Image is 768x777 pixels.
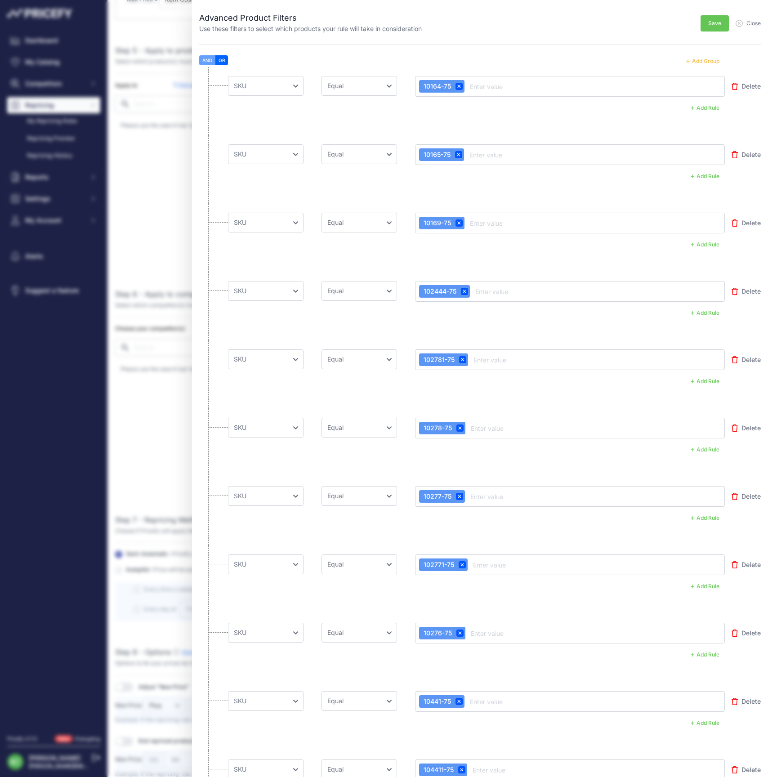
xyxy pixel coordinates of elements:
[685,102,725,114] button: Add Rule
[741,560,761,569] span: Delete
[421,765,454,774] span: 104411-75
[472,354,544,365] input: Enter value
[215,55,228,65] button: OR
[732,487,761,505] button: Delete
[681,55,725,67] button: Add Group
[469,628,541,639] input: Enter value
[741,697,761,706] span: Delete
[685,375,725,387] button: Add Rule
[421,287,456,296] span: 102444-75
[421,697,451,706] span: 10441-75
[741,82,761,91] span: Delete
[732,624,761,642] button: Delete
[701,15,729,31] button: Save
[468,218,540,228] input: Enter value
[685,307,725,319] button: Add Rule
[421,424,452,433] span: 10278-75
[471,764,543,775] input: Enter value
[732,282,761,300] button: Delete
[199,12,422,24] h2: Advanced Product Filters
[741,150,761,159] span: Delete
[421,355,455,364] span: 102781-75
[732,77,761,95] button: Delete
[421,219,451,228] span: 10169-75
[469,423,541,433] input: Enter value
[421,492,451,501] span: 10277-75
[736,14,761,27] button: Close
[741,287,761,296] span: Delete
[732,692,761,710] button: Delete
[732,214,761,232] button: Delete
[468,696,540,707] input: Enter value
[685,239,725,250] button: Add Rule
[732,556,761,574] button: Delete
[685,170,725,182] button: Add Rule
[741,765,761,774] span: Delete
[732,419,761,437] button: Delete
[741,424,761,433] span: Delete
[473,286,545,297] input: Enter value
[732,146,761,164] button: Delete
[685,444,725,455] button: Add Rule
[468,81,540,92] input: Enter value
[468,149,540,160] input: Enter value
[741,219,761,228] span: Delete
[685,581,725,592] button: Add Rule
[685,717,725,729] button: Add Rule
[421,629,452,638] span: 10276-75
[199,24,422,33] p: Use these filters to select which products your rule will take in consideration
[741,629,761,638] span: Delete
[469,491,540,502] input: Enter value
[708,20,721,27] span: Save
[471,559,543,570] input: Enter value
[732,351,761,369] button: Delete
[421,560,454,569] span: 102771-75
[421,82,451,91] span: 10164-75
[421,150,451,159] span: 10165-75
[685,512,725,524] button: Add Rule
[741,492,761,501] span: Delete
[746,20,761,27] span: Close
[741,355,761,364] span: Delete
[199,55,215,65] button: AND
[685,649,725,661] button: Add Rule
